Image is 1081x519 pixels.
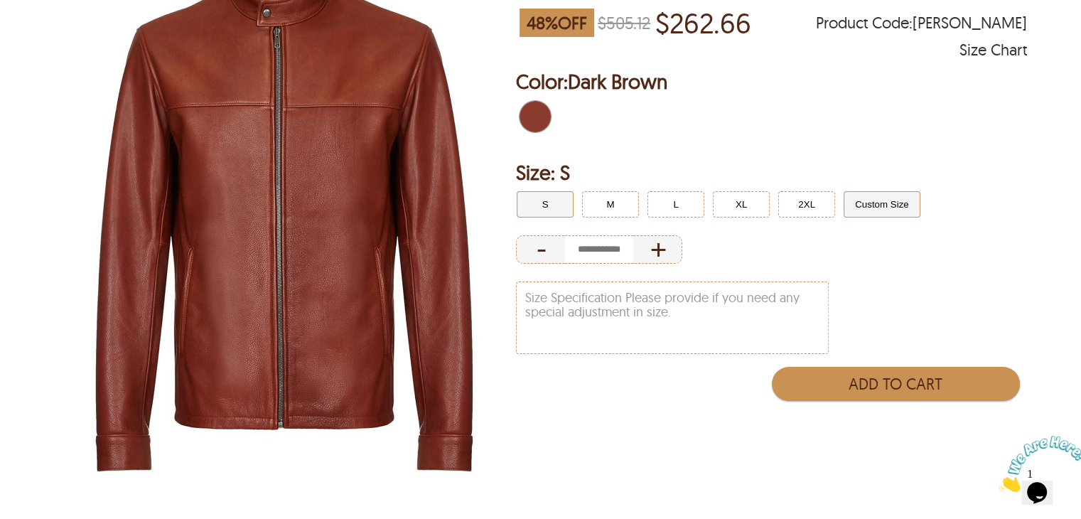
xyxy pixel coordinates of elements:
[582,191,639,218] button: Click to select M
[516,97,554,136] div: Dark Brown
[770,408,1020,440] iframe: PayPal
[993,430,1081,498] iframe: chat widget
[516,68,1027,96] h2: Selected Color: by Dark Brown
[6,6,94,62] img: Chat attention grabber
[959,43,1027,57] div: Size Chart
[516,235,565,264] div: Decrease Quantity of Item
[713,191,770,218] button: Click to select XL
[633,235,682,264] div: Increase Quantity of Item
[598,12,650,33] strike: $505.12
[520,9,594,37] span: 48 % OFF
[647,191,704,218] button: Click to select L
[517,191,574,218] button: Click to select S
[778,191,835,218] button: Click to select 2XL
[772,367,1020,401] button: Add to Cart
[844,191,920,218] button: Click to select Custom Size
[816,16,1027,30] span: Product Code: FRED
[655,6,751,39] p: Price of $262.66
[516,159,1027,187] h2: Selected Filter by Size: S
[568,69,667,94] span: Dark Brown
[517,282,828,353] textarea: Size Specification Please provide if you need any special adjustment in size.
